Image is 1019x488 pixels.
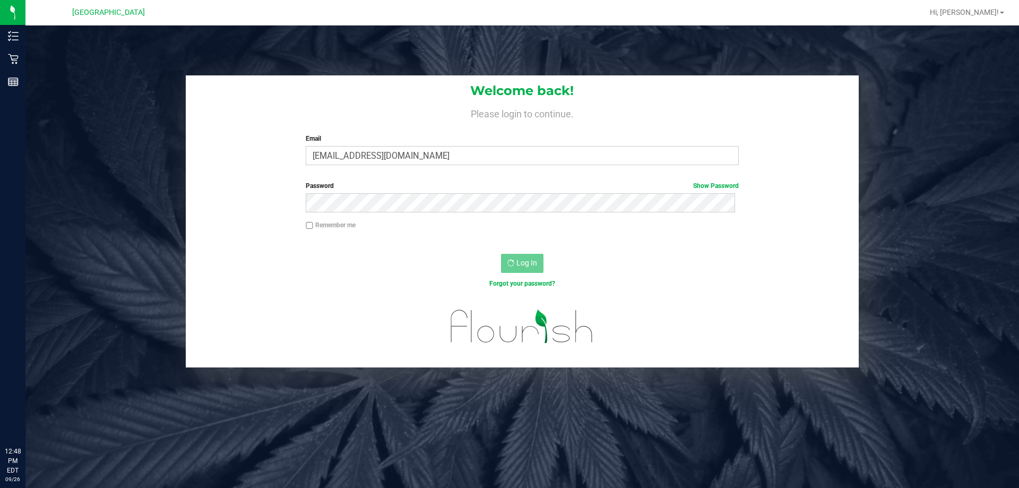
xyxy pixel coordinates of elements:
[306,222,313,229] input: Remember me
[693,182,739,190] a: Show Password
[186,84,859,98] h1: Welcome back!
[8,31,19,41] inline-svg: Inventory
[8,54,19,64] inline-svg: Retail
[5,475,21,483] p: 09/26
[306,182,334,190] span: Password
[5,447,21,475] p: 12:48 PM EDT
[438,299,606,354] img: flourish_logo.svg
[186,106,859,119] h4: Please login to continue.
[930,8,999,16] span: Hi, [PERSON_NAME]!
[489,280,555,287] a: Forgot your password?
[8,76,19,87] inline-svg: Reports
[501,254,543,273] button: Log In
[72,8,145,17] span: [GEOGRAPHIC_DATA]
[306,220,356,230] label: Remember me
[306,134,738,143] label: Email
[516,259,537,267] span: Log In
